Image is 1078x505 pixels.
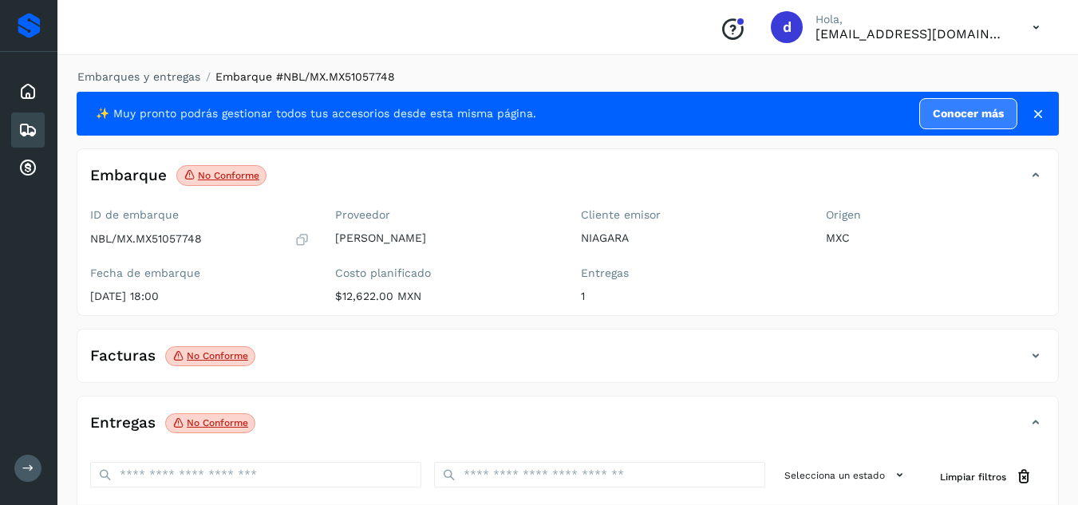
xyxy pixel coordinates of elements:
[815,26,1007,41] p: daniel3129@outlook.com
[815,13,1007,26] p: Hola,
[335,231,555,245] p: [PERSON_NAME]
[778,462,914,488] button: Selecciona un estado
[940,470,1006,484] span: Limpiar filtros
[77,342,1058,382] div: FacturasNo conforme
[77,409,1058,449] div: EntregasNo conforme
[90,208,310,222] label: ID de embarque
[90,167,167,185] h4: Embarque
[90,232,202,246] p: NBL/MX.MX51057748
[198,170,259,181] p: No conforme
[187,350,248,361] p: No conforme
[77,69,1059,85] nav: breadcrumb
[77,162,1058,202] div: EmbarqueNo conforme
[90,266,310,280] label: Fecha de embarque
[919,98,1017,129] a: Conocer más
[581,290,800,303] p: 1
[335,208,555,222] label: Proveedor
[11,74,45,109] div: Inicio
[581,231,800,245] p: NIAGARA
[826,231,1045,245] p: MXC
[90,347,156,365] h4: Facturas
[335,290,555,303] p: $12,622.00 MXN
[96,105,536,122] span: ✨ Muy pronto podrás gestionar todos tus accesorios desde esta misma página.
[215,70,395,83] span: Embarque #NBL/MX.MX51057748
[90,290,310,303] p: [DATE] 18:00
[90,414,156,432] h4: Entregas
[11,151,45,186] div: Cuentas por cobrar
[826,208,1045,222] label: Origen
[77,70,200,83] a: Embarques y entregas
[581,208,800,222] label: Cliente emisor
[335,266,555,280] label: Costo planificado
[927,462,1045,491] button: Limpiar filtros
[11,112,45,148] div: Embarques
[187,417,248,428] p: No conforme
[581,266,800,280] label: Entregas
